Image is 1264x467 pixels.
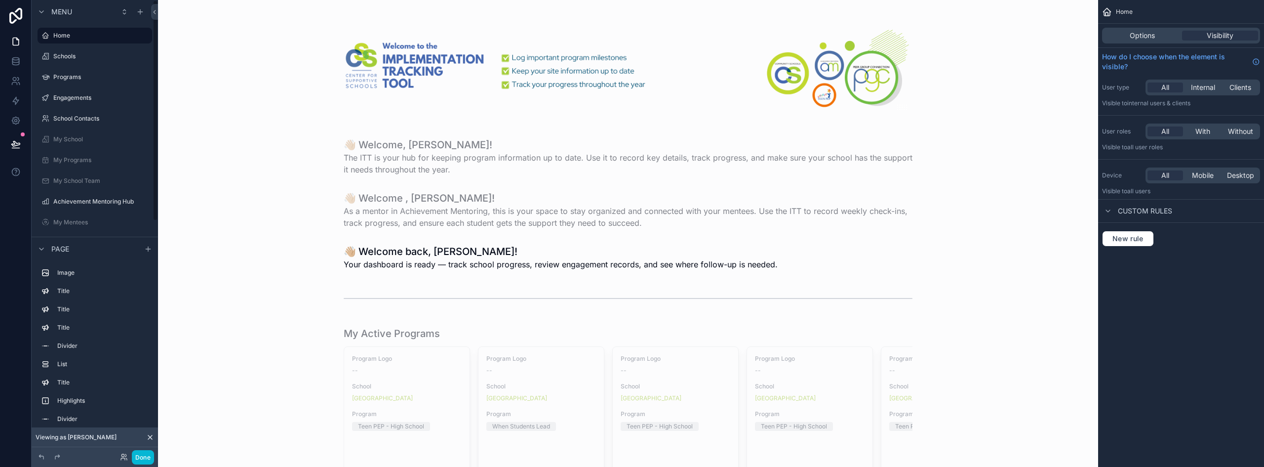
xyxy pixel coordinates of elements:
span: Internal users & clients [1127,99,1190,107]
label: My School [53,135,150,143]
a: How do I choose when the element is visible? [1102,52,1260,72]
a: Engagements [38,90,152,106]
button: Done [132,450,154,465]
a: Weekly Mentoring Records [38,235,152,251]
a: My School Team [38,173,152,189]
span: Desktop [1227,170,1254,180]
label: Schools [53,52,150,60]
a: Schools [38,48,152,64]
p: Visible to [1102,143,1260,151]
a: My School [38,131,152,147]
label: List [57,360,148,368]
span: All [1161,170,1169,180]
span: Viewing as [PERSON_NAME] [36,433,117,441]
a: School Contacts [38,111,152,127]
span: Visibility [1207,31,1233,41]
label: Engagements [53,94,150,102]
label: School Contacts [53,115,150,123]
p: Visible to [1102,99,1260,107]
label: Highlights [57,397,148,405]
span: Internal [1191,83,1215,92]
label: My Programs [53,156,150,164]
label: Divider [57,415,148,423]
label: Title [57,324,148,332]
label: Divider [57,342,148,350]
span: All [1161,127,1169,136]
label: Title [57,379,148,386]
label: My Mentees [53,218,150,226]
button: New rule [1102,231,1154,247]
label: Programs [53,73,150,81]
a: Programs [38,69,152,85]
span: Mobile [1192,170,1214,180]
span: all users [1127,187,1150,195]
label: My School Team [53,177,150,185]
span: Menu [51,7,72,17]
p: Visible to [1102,187,1260,195]
span: Clients [1229,83,1251,92]
span: With [1195,127,1210,136]
label: User roles [1102,127,1142,135]
label: Image [57,269,148,277]
a: Home [38,28,152,43]
label: Title [57,287,148,295]
label: Home [53,32,146,40]
span: New rule [1108,234,1147,243]
span: All [1161,83,1169,92]
span: Without [1228,127,1253,136]
label: Title [57,305,148,313]
span: Options [1130,31,1155,41]
a: My Mentees [38,214,152,230]
span: Home [1116,8,1133,16]
a: My Programs [38,152,152,168]
span: All user roles [1127,143,1163,151]
span: Custom rules [1118,206,1172,216]
label: Device [1102,171,1142,179]
div: scrollable content [32,260,158,447]
span: Page [51,244,69,254]
label: Achievement Mentoring Hub [53,198,150,206]
a: Achievement Mentoring Hub [38,194,152,210]
span: How do I choose when the element is visible? [1102,52,1248,72]
label: User type [1102,84,1142,91]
